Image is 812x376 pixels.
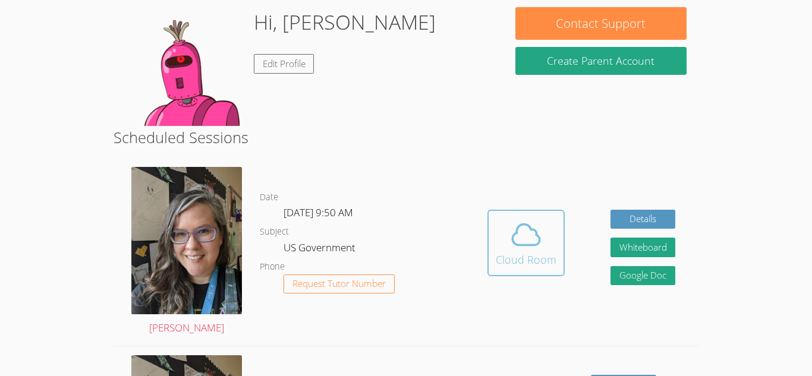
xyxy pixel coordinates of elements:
img: default.png [125,7,244,126]
img: avatar.png [131,167,242,314]
button: Cloud Room [487,210,565,276]
div: Cloud Room [496,251,556,268]
span: Request Tutor Number [292,279,386,288]
dt: Date [260,190,278,205]
h1: Hi, [PERSON_NAME] [254,7,436,37]
dd: US Government [284,239,358,260]
a: Details [610,210,676,229]
span: [DATE] 9:50 AM [284,206,353,219]
button: Contact Support [515,7,687,40]
dt: Subject [260,225,289,239]
button: Request Tutor Number [284,274,395,294]
a: [PERSON_NAME] [131,167,242,337]
a: Google Doc [610,266,676,286]
h2: Scheduled Sessions [114,126,698,148]
dt: Phone [260,260,285,274]
a: Edit Profile [254,54,314,74]
button: Create Parent Account [515,47,687,75]
button: Whiteboard [610,238,676,257]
